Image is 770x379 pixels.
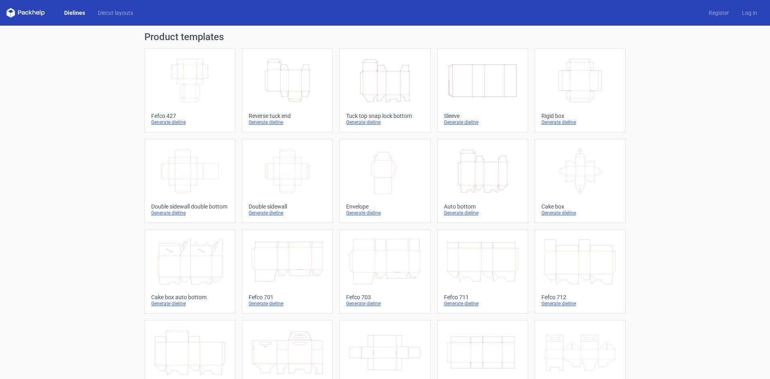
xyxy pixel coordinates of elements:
[702,9,736,17] a: Register
[535,139,626,223] a: Cake boxGenerate dieline
[249,113,326,119] div: Reverse tuck end
[346,203,423,210] div: Envelope
[151,119,229,126] div: Generate dieline
[339,139,430,223] a: EnvelopeGenerate dieline
[249,300,326,307] div: Generate dieline
[242,48,333,132] a: Reverse tuck endGenerate dieline
[151,203,229,210] div: Double sidewall double bottom
[535,48,626,132] a: Rigid boxGenerate dieline
[144,48,235,132] a: Fefco 427Generate dieline
[444,203,521,210] div: Auto bottom
[151,210,229,216] div: Generate dieline
[249,119,326,126] div: Generate dieline
[437,48,528,132] a: SleeveGenerate dieline
[144,139,235,223] a: Double sidewall double bottomGenerate dieline
[58,9,91,17] a: Dielines
[535,229,626,314] a: Fefco 712Generate dieline
[541,203,619,210] div: Cake box
[346,300,423,307] div: Generate dieline
[144,229,235,314] a: Cake box auto bottomGenerate dieline
[541,113,619,119] div: Rigid box
[437,139,528,223] a: Auto bottomGenerate dieline
[444,210,521,216] div: Generate dieline
[151,300,229,307] div: Generate dieline
[339,48,430,132] a: Tuck top snap lock bottomGenerate dieline
[339,229,430,314] a: Fefco 703Generate dieline
[444,113,521,119] div: Sleeve
[151,113,229,119] div: Fefco 427
[346,294,423,300] div: Fefco 703
[249,203,326,210] div: Double sidewall
[249,294,326,300] div: Fefco 701
[346,113,423,119] div: Tuck top snap lock bottom
[444,294,521,300] div: Fefco 711
[444,119,521,126] div: Generate dieline
[346,210,423,216] div: Generate dieline
[249,210,326,216] div: Generate dieline
[151,294,229,300] div: Cake box auto bottom
[346,119,423,126] div: Generate dieline
[144,32,626,42] h1: Product templates
[736,9,764,17] a: Log in
[242,229,333,314] a: Fefco 701Generate dieline
[91,9,140,17] a: Diecut layouts
[444,300,521,307] div: Generate dieline
[437,229,528,314] a: Fefco 711Generate dieline
[541,210,619,216] div: Generate dieline
[242,139,333,223] a: Double sidewallGenerate dieline
[541,119,619,126] div: Generate dieline
[541,300,619,307] div: Generate dieline
[541,294,619,300] div: Fefco 712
